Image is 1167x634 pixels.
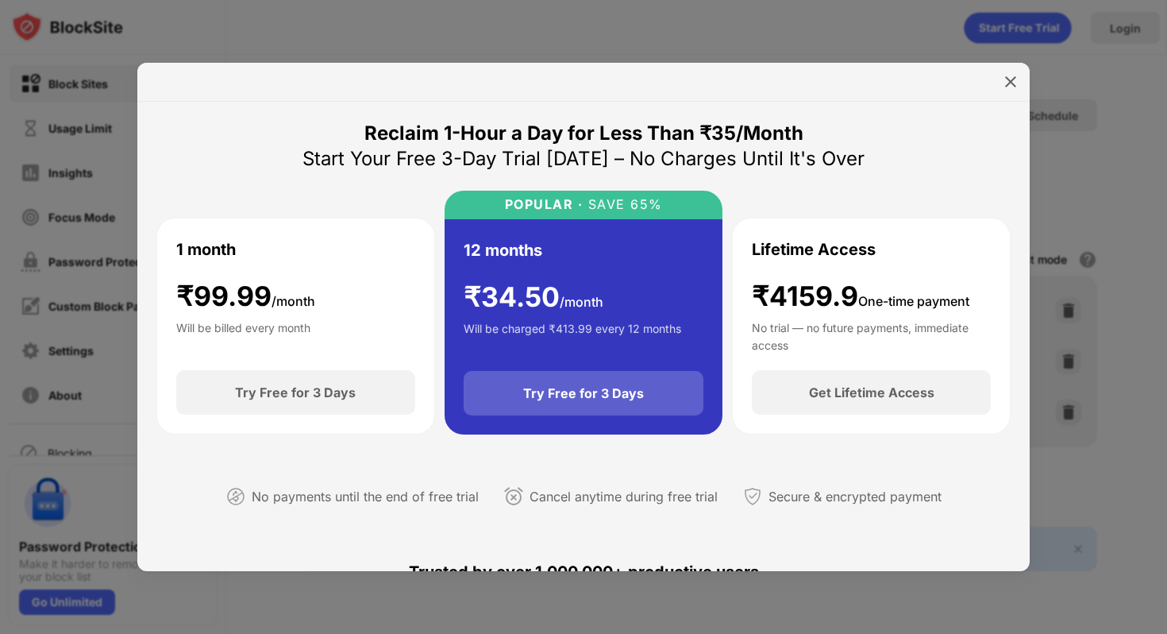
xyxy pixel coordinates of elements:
[560,294,603,310] span: /month
[505,197,583,212] div: POPULAR ·
[176,319,310,351] div: Will be billed every month
[272,293,315,309] span: /month
[464,281,603,314] div: ₹ 34.50
[176,238,236,261] div: 1 month
[752,280,969,313] div: ₹4159.9
[530,485,718,508] div: Cancel anytime during free trial
[252,485,479,508] div: No payments until the end of free trial
[752,319,991,351] div: No trial — no future payments, immediate access
[752,238,876,261] div: Lifetime Access
[504,487,523,506] img: cancel-anytime
[156,534,1011,610] div: Trusted by over 1,000,000+ productive users
[768,485,942,508] div: Secure & encrypted payment
[743,487,762,506] img: secured-payment
[176,280,315,313] div: ₹ 99.99
[809,385,934,400] div: Get Lifetime Access
[364,121,803,146] div: Reclaim 1-Hour a Day for Less Than ₹35/Month
[302,146,865,172] div: Start Your Free 3-Day Trial [DATE] – No Charges Until It's Over
[523,385,644,401] div: Try Free for 3 Days
[235,385,356,400] div: Try Free for 3 Days
[464,238,542,262] div: 12 months
[858,293,969,309] span: One-time payment
[226,487,245,506] img: not-paying
[583,197,663,212] div: SAVE 65%
[464,320,681,352] div: Will be charged ₹413.99 every 12 months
